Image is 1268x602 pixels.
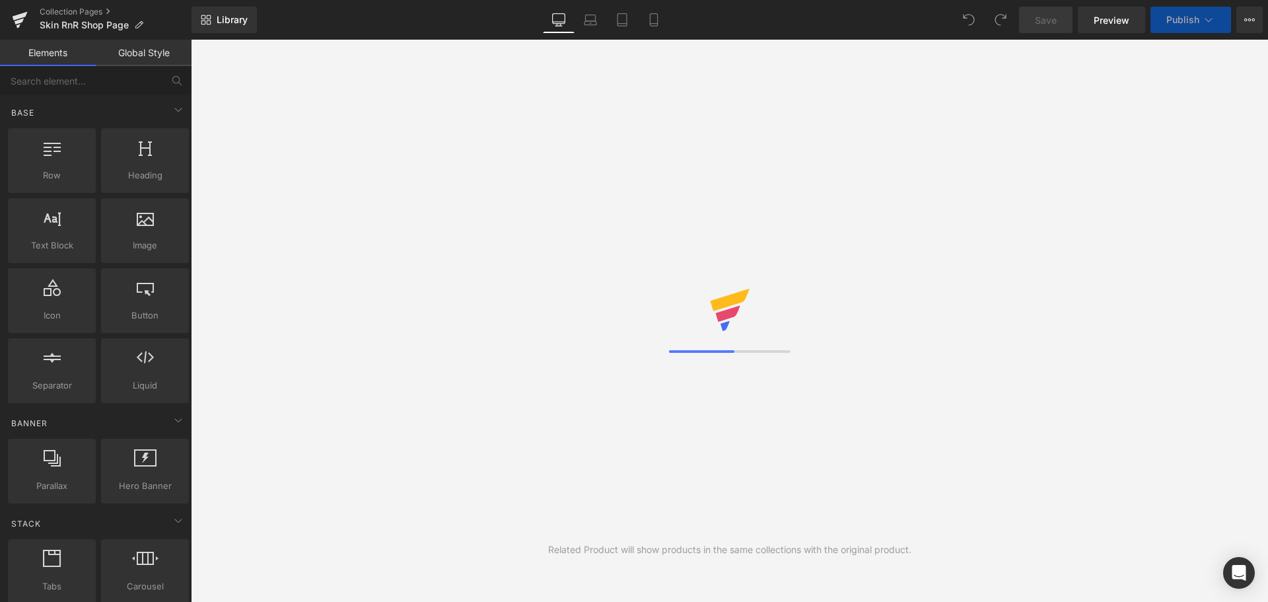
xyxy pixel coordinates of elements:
span: Tabs [12,580,92,593]
span: Text Block [12,239,92,252]
span: Row [12,169,92,182]
a: Preview [1078,7,1145,33]
a: Mobile [638,7,670,33]
a: Laptop [575,7,606,33]
span: Hero Banner [105,479,185,493]
span: Banner [10,417,49,430]
span: Library [217,14,248,26]
button: Publish [1150,7,1231,33]
div: Open Intercom Messenger [1223,557,1255,589]
span: Skin RnR Shop Page [40,20,129,30]
a: Collection Pages [40,7,192,17]
span: Button [105,309,185,322]
a: Global Style [96,40,192,66]
span: Heading [105,169,185,182]
span: Icon [12,309,92,322]
button: Undo [956,7,982,33]
span: Publish [1166,15,1199,25]
button: Redo [987,7,1014,33]
span: Base [10,106,36,119]
div: Related Product will show products in the same collections with the original product. [548,543,911,557]
span: Carousel [105,580,185,593]
a: Tablet [606,7,638,33]
span: Save [1035,13,1057,27]
span: Liquid [105,379,185,393]
button: More [1236,7,1263,33]
span: Image [105,239,185,252]
span: Separator [12,379,92,393]
a: New Library [192,7,257,33]
span: Parallax [12,479,92,493]
span: Stack [10,517,42,530]
span: Preview [1094,13,1129,27]
a: Desktop [543,7,575,33]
